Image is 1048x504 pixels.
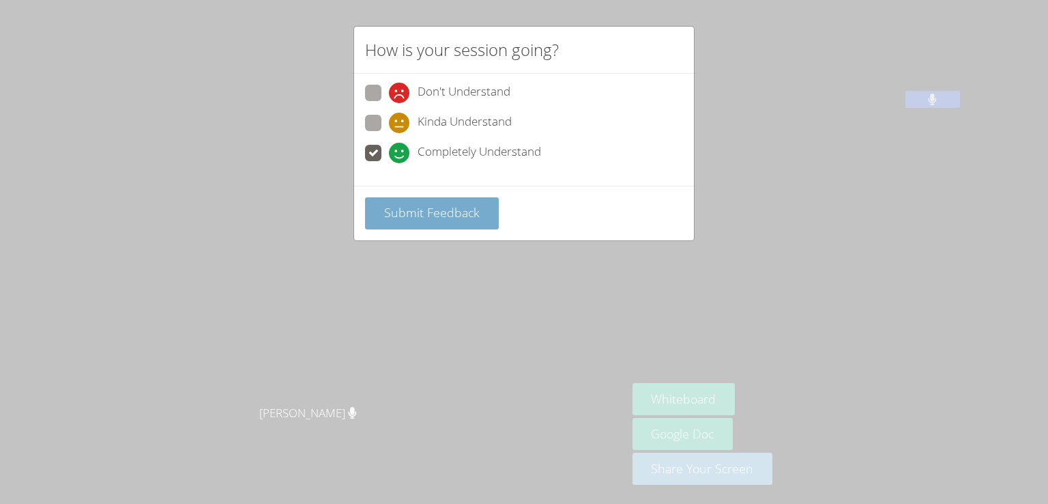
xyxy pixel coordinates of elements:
[418,83,510,103] span: Don't Understand
[384,204,480,221] span: Submit Feedback
[418,113,512,133] span: Kinda Understand
[418,143,541,163] span: Completely Understand
[365,38,559,62] h2: How is your session going?
[365,197,499,229] button: Submit Feedback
